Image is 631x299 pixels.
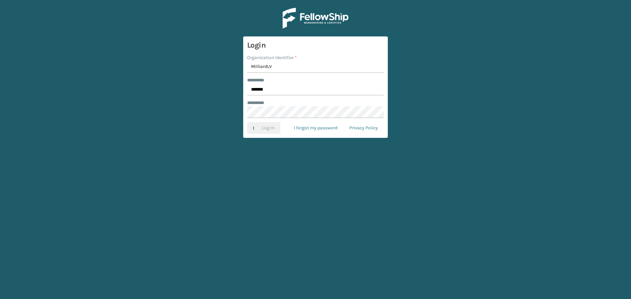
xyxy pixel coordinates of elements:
[343,122,384,134] a: Privacy Policy
[247,54,297,61] label: Organization Identifier
[247,40,384,50] h3: Login
[283,8,348,29] img: Logo
[288,122,343,134] a: I forgot my password
[247,122,280,134] button: Log In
